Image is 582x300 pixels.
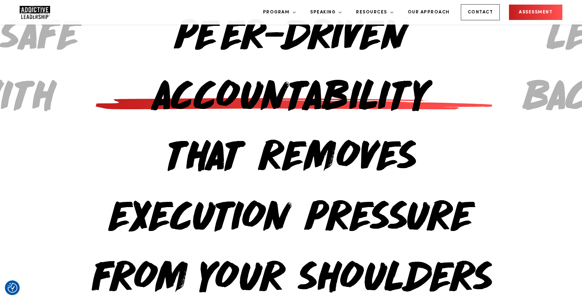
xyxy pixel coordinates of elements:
a: Contact [461,4,500,20]
span: peer-driven accountability [87,1,495,122]
img: Revisit consent button [8,283,17,293]
a: Assessment [509,5,562,20]
a: Home [20,6,59,19]
img: Company Logo [20,6,50,19]
button: Consent Preferences [8,283,17,293]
